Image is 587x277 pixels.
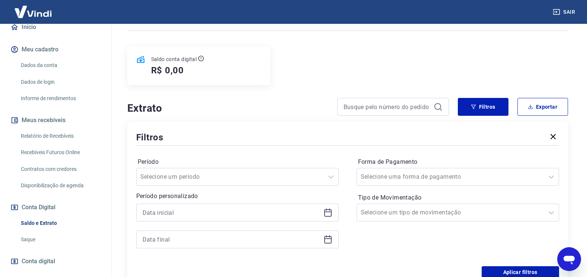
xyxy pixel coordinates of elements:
[358,193,558,202] label: Tipo de Movimentação
[18,178,102,193] a: Disponibilização de agenda
[517,98,568,116] button: Exportar
[143,207,320,218] input: Data inicial
[136,131,164,143] h5: Filtros
[18,216,102,231] a: Saldo e Extrato
[18,162,102,177] a: Contratos com credores
[344,101,431,112] input: Busque pelo número do pedido
[22,256,55,267] span: Conta digital
[557,247,581,271] iframe: Botão para abrir a janela de mensagens
[18,128,102,144] a: Relatório de Recebíveis
[18,58,102,73] a: Dados da conta
[151,64,184,76] h5: R$ 0,00
[138,157,337,166] label: Período
[9,253,102,270] a: Conta digital
[9,112,102,128] button: Meus recebíveis
[151,55,197,63] p: Saldo conta digital
[9,19,102,35] a: Início
[18,74,102,90] a: Dados de login
[9,0,57,23] img: Vindi
[127,101,328,116] h4: Extrato
[18,91,102,106] a: Informe de rendimentos
[551,5,578,19] button: Sair
[9,41,102,58] button: Meu cadastro
[458,98,508,116] button: Filtros
[358,157,558,166] label: Forma de Pagamento
[143,234,320,245] input: Data final
[18,145,102,160] a: Recebíveis Futuros Online
[9,199,102,216] button: Conta Digital
[18,232,102,247] a: Saque
[136,192,339,201] p: Período personalizado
